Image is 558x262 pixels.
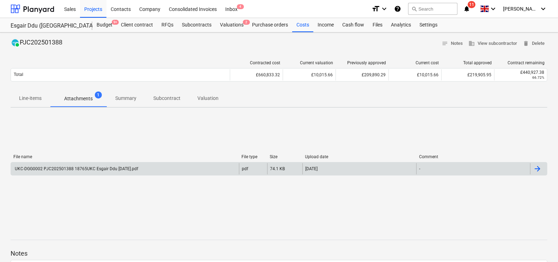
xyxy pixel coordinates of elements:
[286,60,333,65] div: Current valuation
[216,18,248,32] a: Valuations2
[387,18,415,32] a: Analytics
[242,166,249,171] div: pdf
[292,18,313,32] a: Costs
[243,20,250,25] span: 2
[12,39,19,46] img: xero.svg
[112,20,119,25] span: 9+
[153,95,180,102] p: Subcontract
[388,69,441,81] div: £10,015.66
[336,69,388,81] div: £209,890.29
[368,18,387,32] a: Files
[11,249,547,258] p: Notes
[283,69,336,81] div: £10,015.66
[11,22,84,30] div: Esgair Ddu ([GEOGRAPHIC_DATA])
[19,95,42,102] p: Line-items
[520,38,547,49] button: Delete
[248,18,292,32] a: Purchase orders
[444,60,492,65] div: Total approved
[92,18,117,32] div: Budget
[497,60,545,65] div: Contract remaining
[64,95,93,102] p: Attachments
[442,40,448,47] span: notes
[338,18,368,32] a: Cash flow
[372,5,380,13] i: format_size
[95,91,102,99] span: 1
[233,60,280,65] div: Contracted cost
[313,18,338,32] a: Income
[237,4,244,9] span: 4
[270,154,300,159] div: Size
[442,40,463,48] span: Notes
[503,6,538,12] span: [PERSON_NAME]
[14,166,138,171] div: UKC-DGG0002 PJC202501388 18765UKC Esgair Ddu [DATE].pdf
[532,76,544,79] small: 66.72%
[408,3,458,15] button: Search
[115,95,136,102] p: Summary
[20,38,62,47] p: PJC202501388
[242,154,264,159] div: File type
[216,18,248,32] div: Valuations
[468,1,476,8] span: 11
[305,154,414,159] div: Upload date
[306,166,318,171] div: [DATE]
[270,166,285,171] div: 74.1 KB
[539,5,547,13] i: keyboard_arrow_down
[466,38,520,49] button: View subcontractor
[230,69,283,81] div: £660,833.32
[415,18,442,32] a: Settings
[489,5,497,13] i: keyboard_arrow_down
[463,5,470,13] i: notifications
[419,154,528,159] div: Comment
[92,18,117,32] a: Budget9+
[14,72,23,78] p: Total
[468,40,517,48] span: View subcontractor
[380,5,388,13] i: keyboard_arrow_down
[411,6,417,12] span: search
[11,38,20,47] div: Invoice has been synced with Xero and its status is currently PAID
[497,70,544,75] div: £440,927.38
[339,60,386,65] div: Previously approved
[178,18,216,32] a: Subcontracts
[419,166,421,171] div: -
[439,38,466,49] button: Notes
[441,69,494,81] div: £219,905.95
[523,40,545,48] span: Delete
[468,40,475,47] span: business
[523,228,558,262] iframe: Chat Widget
[523,40,529,47] span: delete
[13,154,236,159] div: File name
[392,60,439,65] div: Current cost
[394,5,401,13] i: Knowledge base
[197,95,219,102] p: Valuation
[157,18,178,32] a: RFQs
[117,18,157,32] a: Client contract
